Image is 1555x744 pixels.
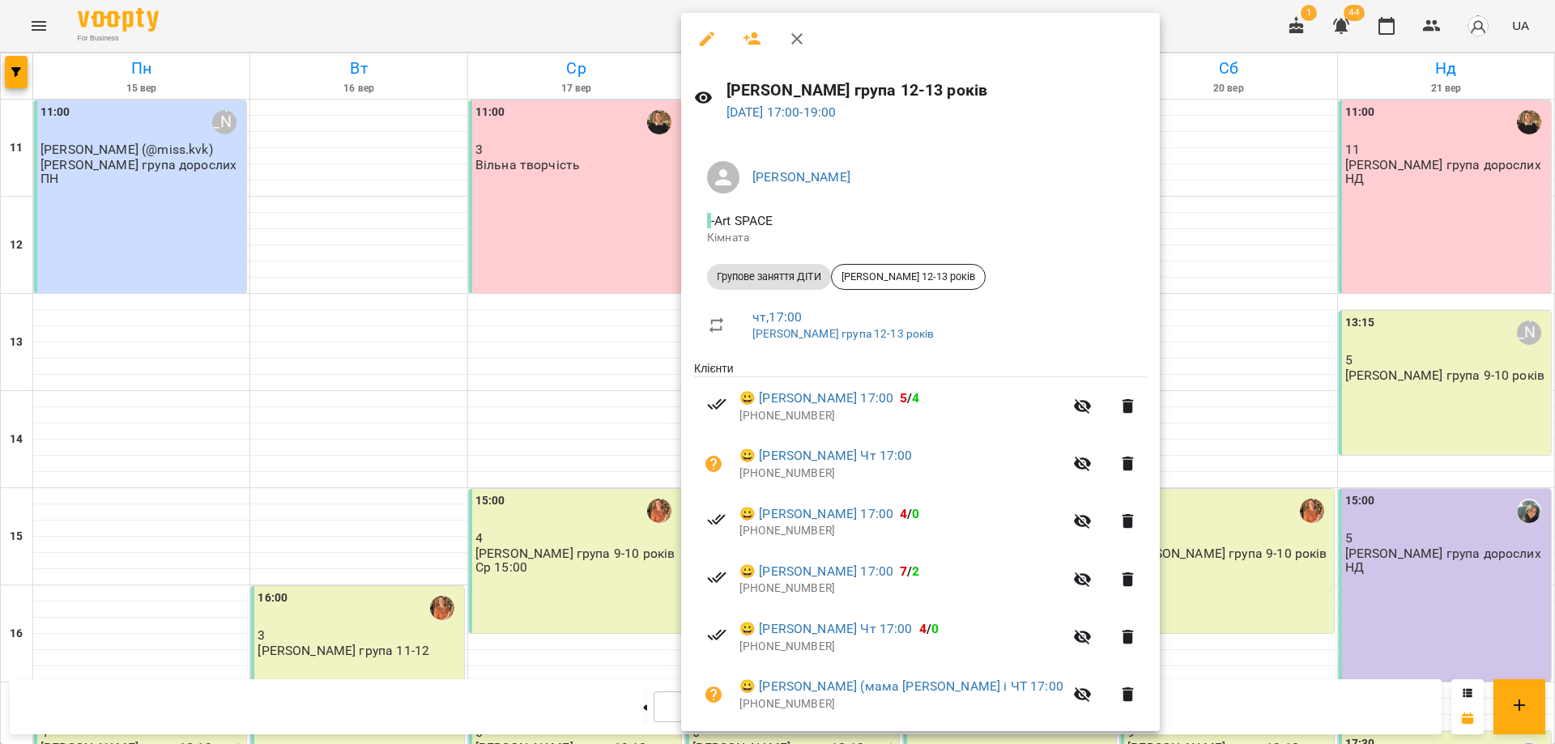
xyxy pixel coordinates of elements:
span: 2 [912,563,919,579]
p: [PHONE_NUMBER] [739,696,1063,712]
p: Кімната [707,230,1134,246]
a: 😀 [PERSON_NAME] 17:00 [739,504,893,524]
b: / [900,506,919,521]
a: [PERSON_NAME] [752,169,850,185]
button: Візит ще не сплачено. Додати оплату? [694,444,733,483]
p: [PHONE_NUMBER] [739,408,1063,424]
svg: Візит сплачено [707,510,726,529]
span: 0 [931,621,939,636]
span: 4 [900,506,907,521]
a: 😀 [PERSON_NAME] Чт 17:00 [739,619,913,639]
span: 4 [919,621,927,636]
span: 7 [900,563,907,579]
a: [DATE] 17:00-19:00 [726,104,837,120]
p: [PHONE_NUMBER] [739,580,1063,597]
span: [PERSON_NAME] 12-13 років [832,270,985,284]
a: 😀 [PERSON_NAME] 17:00 [739,389,893,408]
p: [PHONE_NUMBER] [739,466,1063,482]
p: [PHONE_NUMBER] [739,639,1063,655]
b: / [900,563,919,579]
b: / [919,621,939,636]
svg: Візит сплачено [707,625,726,644]
a: 😀 [PERSON_NAME] Чт 17:00 [739,446,913,466]
a: [PERSON_NAME] група 12-13 років [752,327,935,340]
b: / [900,390,919,406]
a: 😀 [PERSON_NAME] (мама [PERSON_NAME] і ЧТ 17:00 [739,677,1063,696]
span: - Art SPACE [707,213,777,228]
h6: [PERSON_NAME] група 12-13 років [726,78,1148,103]
p: [PHONE_NUMBER] [739,523,1063,539]
span: 4 [912,390,919,406]
svg: Візит сплачено [707,394,726,414]
span: Групове заняття ДІТИ [707,270,831,284]
a: чт , 17:00 [752,309,802,325]
span: 5 [900,390,907,406]
button: Візит ще не сплачено. Додати оплату? [694,675,733,714]
svg: Візит сплачено [707,568,726,587]
a: 😀 [PERSON_NAME] 17:00 [739,562,893,581]
span: 0 [912,506,919,521]
div: [PERSON_NAME] 12-13 років [831,264,986,290]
